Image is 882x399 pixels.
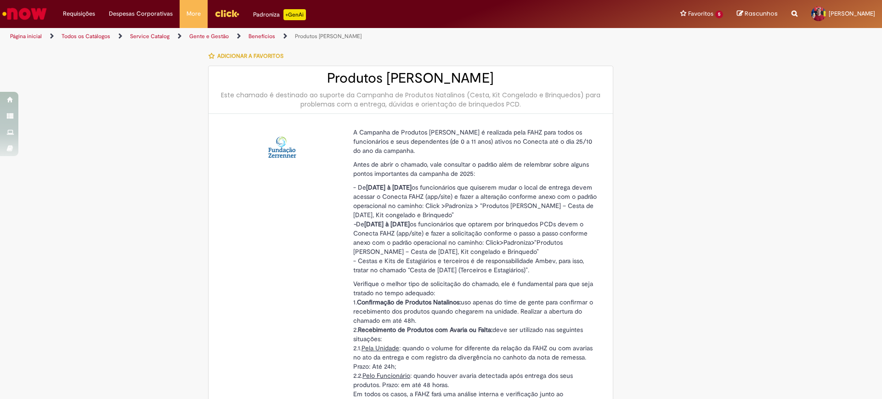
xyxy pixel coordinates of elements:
a: Página inicial [10,33,42,40]
span: More [187,9,201,18]
span: - Cestas e Kits de Estagiários e terceiros é de responsabilidade Ambev, para isso, tratar no cham... [353,257,584,274]
div: Padroniza [253,9,306,20]
img: Produtos Natalinos - FAHZ [267,132,297,162]
a: Service Catalog [130,33,170,40]
span: Antes de abrir o chamado, vale consultar o padrão além de relembrar sobre alguns pontos important... [353,160,589,178]
a: Todos os Catálogos [62,33,110,40]
a: Benefícios [249,33,275,40]
span: 2. deve ser utilizado nas seguintes situações: [353,326,583,343]
a: Produtos [PERSON_NAME] [295,33,362,40]
span: 1. uso apenas do time de gente para confirmar o recebimento dos produtos quando chegarem na unida... [353,298,593,325]
span: Pelo Funcionário [362,371,410,380]
button: Adicionar a Favoritos [208,46,288,66]
strong: Confirmação de Produtos Natalinos: [357,298,461,306]
p: +GenAi [283,9,306,20]
span: 5 [715,11,723,18]
strong: [DATE] à [DATE] [364,220,410,228]
div: Este chamado é destinado ao suporte da Campanha de Produtos Natalinos (Cesta, Kit Congelado e Bri... [218,90,604,109]
span: Verifique o melhor tipo de solicitação do chamado, ele é fundamental para que seja tratado no tem... [353,280,593,297]
h2: Produtos [PERSON_NAME] [218,71,604,86]
span: Adicionar a Favoritos [217,52,283,60]
span: Pela Unidade [362,344,399,352]
span: Favoritos [688,9,713,18]
span: - De os funcionários que quiserem mudar o local de entrega devem acessar o Conecta FAHZ (app/site... [353,183,597,219]
a: Rascunhos [737,10,778,18]
img: ServiceNow [1,5,48,23]
span: Requisições [63,9,95,18]
img: click_logo_yellow_360x200.png [215,6,239,20]
span: Despesas Corporativas [109,9,173,18]
a: Gente e Gestão [189,33,229,40]
strong: Recebimento de Produtos com Avaria ou Falta: [358,326,492,334]
span: [PERSON_NAME] [829,10,875,17]
span: A Campanha de Produtos [PERSON_NAME] é realizada pela FAHZ para todos os funcionários e seus depe... [353,128,592,155]
span: Rascunhos [745,9,778,18]
strong: [DATE] à [DATE] [366,183,412,191]
em: - [353,220,356,228]
ul: Trilhas de página [7,28,581,45]
span: 2.2. : quando houver avaria detectada após entrega dos seus produtos. Prazo: em até 48 horas. [353,371,573,389]
span: 2.1. : quando o volume for diferente da relação da FAHZ ou com avarias no ato da entrega e com re... [353,344,593,371]
span: De os funcionários que optarem por brinquedos PCDs devem o Conecta FAHZ (app/site) e fazer a soli... [353,220,588,256]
